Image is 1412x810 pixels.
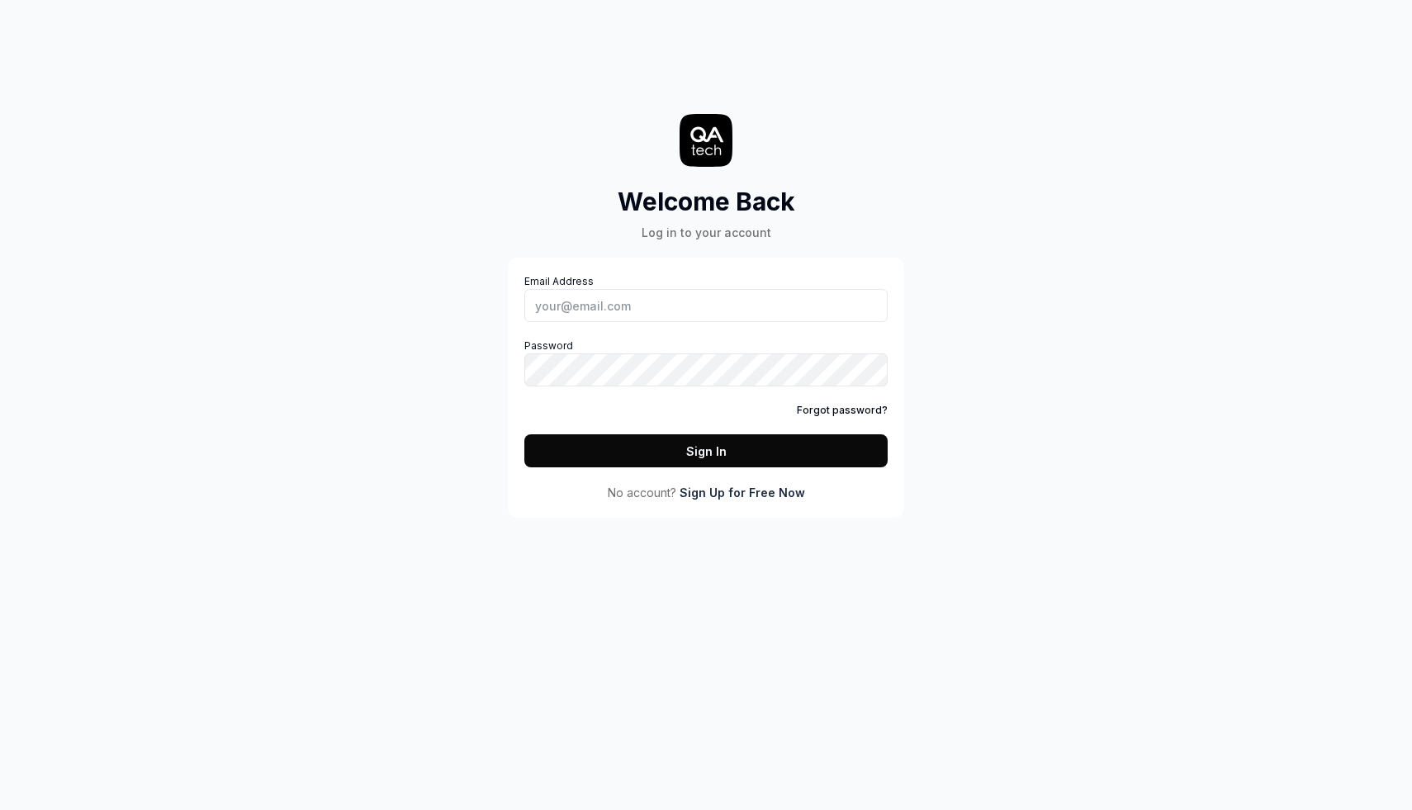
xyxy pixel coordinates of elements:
[524,434,888,467] button: Sign In
[524,339,888,386] label: Password
[524,274,888,322] label: Email Address
[524,289,888,322] input: Email Address
[797,403,888,418] a: Forgot password?
[618,224,795,241] div: Log in to your account
[618,183,795,220] h2: Welcome Back
[524,353,888,386] input: Password
[608,484,676,501] span: No account?
[680,484,805,501] a: Sign Up for Free Now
